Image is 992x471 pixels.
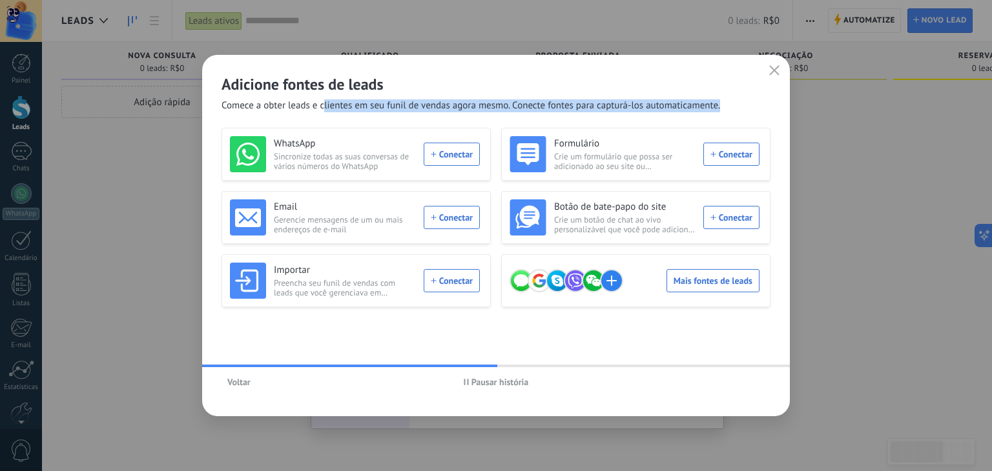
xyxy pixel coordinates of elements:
[458,372,535,392] button: Pausar história
[554,215,696,234] span: Crie um botão de chat ao vivo personalizável que você pode adicionar ao seu site
[274,137,416,150] h3: WhatsApp
[222,372,256,392] button: Voltar
[554,201,696,214] h3: Botão de bate-papo do site
[274,264,416,277] h3: Importar
[554,137,696,150] h3: Formulário
[222,74,770,94] h2: Adicione fontes de leads
[554,152,696,171] span: Crie um formulário que possa ser adicionado ao seu site ou compartilhado como um link
[274,201,416,214] h3: Email
[274,278,416,297] span: Preencha seu funil de vendas com leads que você gerenciava em planilhas
[227,377,251,386] span: Voltar
[471,377,529,386] span: Pausar história
[274,215,416,234] span: Gerencie mensagens de um ou mais endereços de e-mail
[274,152,416,171] span: Sincronize todas as suas conversas de vários números do WhatsApp
[222,99,720,112] span: Comece a obter leads e clientes em seu funil de vendas agora mesmo. Conecte fontes para capturá-l...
